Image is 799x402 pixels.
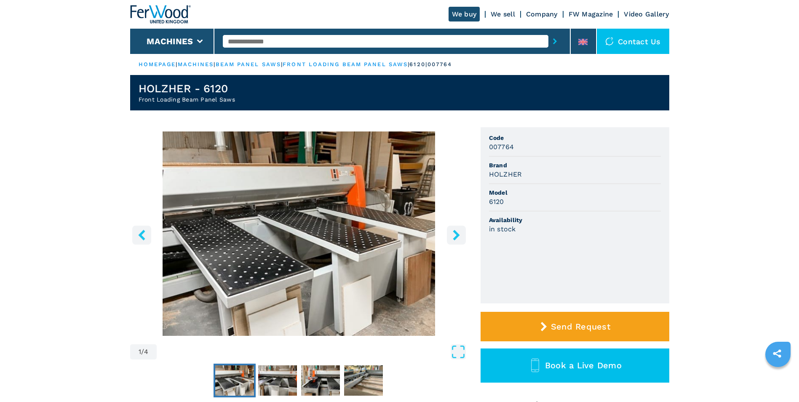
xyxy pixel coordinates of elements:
span: 1 [139,348,141,355]
button: left-button [132,225,151,244]
p: 6120 | [409,61,428,68]
button: Go to Slide 1 [214,364,256,397]
img: 95c7ea4c4eff18fee789cb15b6e59846 [344,365,383,396]
span: | [214,61,215,67]
a: machines [178,61,214,67]
a: Company [526,10,558,18]
p: 007764 [428,61,452,68]
button: Go to Slide 4 [342,364,385,397]
h3: 007764 [489,142,514,152]
button: Open Fullscreen [159,344,465,359]
span: | [176,61,177,67]
div: Go to Slide 1 [130,131,468,336]
a: beam panel saws [216,61,281,67]
img: Front Loading Beam Panel Saws HOLZHER 6120 [130,131,468,336]
a: HOMEPAGE [139,61,176,67]
span: Availability [489,216,661,224]
span: Brand [489,161,661,169]
div: Contact us [597,29,669,54]
button: Go to Slide 2 [257,364,299,397]
span: Code [489,134,661,142]
img: Contact us [605,37,614,46]
img: Ferwood [130,5,191,24]
h2: Front Loading Beam Panel Saws [139,95,235,104]
button: submit-button [548,32,561,51]
h3: 6120 [489,197,504,206]
span: | [281,61,283,67]
span: 4 [144,348,148,355]
button: Book a Live Demo [481,348,669,383]
button: Machines [147,36,193,46]
span: Model [489,188,661,197]
h1: HOLZHER - 6120 [139,82,235,95]
button: right-button [447,225,466,244]
iframe: Chat [763,364,793,396]
span: / [141,348,144,355]
h3: in stock [489,224,516,234]
button: Send Request [481,312,669,341]
a: front loading beam panel saws [283,61,408,67]
a: We buy [449,7,480,21]
nav: Thumbnail Navigation [130,364,468,397]
h3: HOLZHER [489,169,522,179]
a: We sell [491,10,515,18]
a: sharethis [767,343,788,364]
a: Video Gallery [624,10,669,18]
span: Send Request [551,322,610,332]
button: Go to Slide 3 [299,364,342,397]
img: b737f9cae259e6cedb71e2991033afcb [215,365,254,396]
img: bea1ac9a5a5299313c5ecdb00f77368d [258,365,297,396]
span: | [408,61,409,67]
span: Book a Live Demo [545,360,622,370]
img: 316fe341933ca71ee3743152f840b251 [301,365,340,396]
a: FW Magazine [569,10,613,18]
